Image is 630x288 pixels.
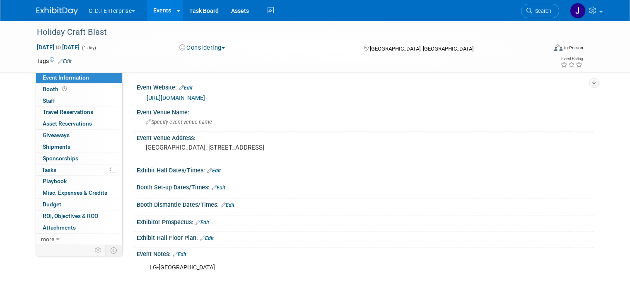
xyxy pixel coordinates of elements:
[36,165,122,176] a: Tasks
[173,252,186,257] a: Edit
[91,245,106,256] td: Personalize Event Tab Strip
[36,57,72,65] td: Tags
[144,259,505,276] div: LG-[GEOGRAPHIC_DATA]
[137,198,594,209] div: Booth Dismantle Dates/Times:
[43,86,68,92] span: Booth
[36,234,122,245] a: more
[58,58,72,64] a: Edit
[370,46,473,52] span: [GEOGRAPHIC_DATA], [GEOGRAPHIC_DATA]
[36,72,122,83] a: Event Information
[560,57,583,61] div: Event Rating
[43,213,98,219] span: ROI, Objectives & ROO
[43,74,89,81] span: Event Information
[196,220,209,225] a: Edit
[207,168,221,174] a: Edit
[179,85,193,91] a: Edit
[176,44,228,52] button: Considering
[36,187,122,198] a: Misc. Expenses & Credits
[200,235,214,241] a: Edit
[36,211,122,222] a: ROI, Objectives & ROO
[43,224,76,231] span: Attachments
[43,109,93,115] span: Travel Reservations
[36,95,122,106] a: Staff
[137,216,594,227] div: Exhibitor Prospectus:
[36,44,80,51] span: [DATE] [DATE]
[36,118,122,129] a: Asset Reservations
[106,245,123,256] td: Toggle Event Tabs
[54,44,62,51] span: to
[212,185,225,191] a: Edit
[221,202,234,208] a: Edit
[146,119,212,125] span: Specify event venue name
[554,44,562,51] img: Format-Inperson.png
[36,7,78,15] img: ExhibitDay
[60,86,68,92] span: Booth not reserved yet
[43,97,55,104] span: Staff
[570,3,586,19] img: Jonathan Zargo
[137,232,594,242] div: Exhibit Hall Floor Plan:
[532,8,551,14] span: Search
[43,155,78,162] span: Sponsorships
[137,248,594,259] div: Event Notes:
[147,94,205,101] a: [URL][DOMAIN_NAME]
[36,199,122,210] a: Budget
[137,81,594,92] div: Event Website:
[137,181,594,192] div: Booth Set-up Dates/Times:
[36,130,122,141] a: Giveaways
[36,176,122,187] a: Playbook
[36,141,122,152] a: Shipments
[146,144,318,151] pre: [GEOGRAPHIC_DATA], [STREET_ADDRESS]
[137,132,594,142] div: Event Venue Address:
[41,236,54,242] span: more
[43,120,92,127] span: Asset Reservations
[34,25,537,40] div: Holiday Craft Blast
[564,45,583,51] div: In-Person
[43,143,70,150] span: Shipments
[36,153,122,164] a: Sponsorships
[81,45,96,51] span: (1 day)
[43,189,107,196] span: Misc. Expenses & Credits
[43,178,67,184] span: Playbook
[137,106,594,116] div: Event Venue Name:
[36,222,122,233] a: Attachments
[36,84,122,95] a: Booth
[521,4,559,18] a: Search
[43,201,61,208] span: Budget
[36,106,122,118] a: Travel Reservations
[43,132,70,138] span: Giveaways
[137,164,594,175] div: Exhibit Hall Dates/Times:
[42,167,56,173] span: Tasks
[502,43,583,56] div: Event Format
